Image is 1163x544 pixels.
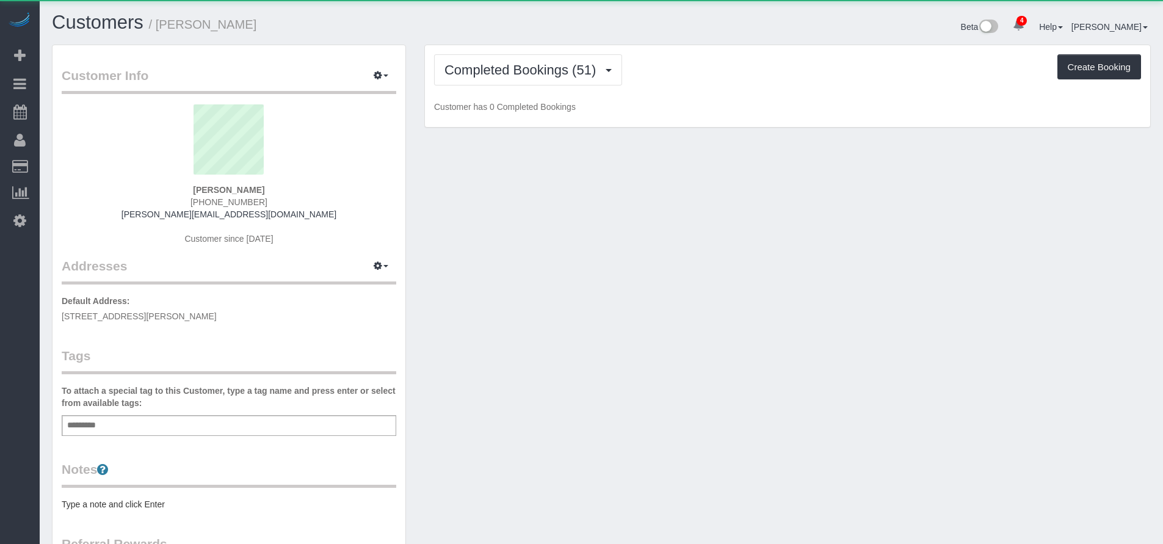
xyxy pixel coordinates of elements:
[62,385,396,409] label: To attach a special tag to this Customer, type a tag name and press enter or select from availabl...
[1057,54,1141,80] button: Create Booking
[978,20,998,35] img: New interface
[184,234,273,244] span: Customer since [DATE]
[62,295,130,307] label: Default Address:
[121,209,336,219] a: [PERSON_NAME][EMAIL_ADDRESS][DOMAIN_NAME]
[52,12,143,33] a: Customers
[62,498,396,510] pre: Type a note and click Enter
[62,67,396,94] legend: Customer Info
[1016,16,1027,26] span: 4
[62,311,217,321] span: [STREET_ADDRESS][PERSON_NAME]
[961,22,999,32] a: Beta
[434,101,1141,113] p: Customer has 0 Completed Bookings
[62,347,396,374] legend: Tags
[1039,22,1063,32] a: Help
[62,460,396,488] legend: Notes
[444,62,602,78] span: Completed Bookings (51)
[1007,12,1031,39] a: 4
[193,185,264,195] strong: [PERSON_NAME]
[434,54,622,85] button: Completed Bookings (51)
[7,12,32,29] img: Automaid Logo
[1071,22,1148,32] a: [PERSON_NAME]
[190,197,267,207] span: [PHONE_NUMBER]
[149,18,257,31] small: / [PERSON_NAME]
